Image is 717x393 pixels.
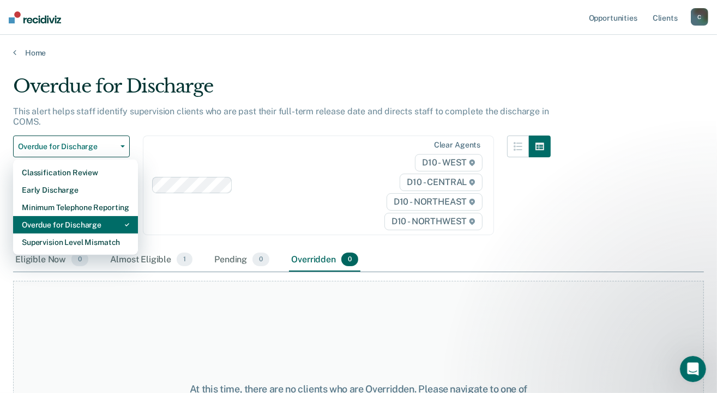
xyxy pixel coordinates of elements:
span: D10 - WEST [415,154,483,171]
div: Eligible Now0 [13,248,91,272]
span: D10 - NORTHEAST [387,193,483,211]
span: 0 [252,253,269,267]
button: C [691,8,708,26]
div: Overridden0 [289,248,360,272]
span: 0 [341,253,358,267]
span: D10 - CENTRAL [400,174,483,191]
div: Early Discharge [22,181,129,199]
button: Overdue for Discharge [13,136,130,157]
div: Almost Eligible1 [108,248,195,272]
div: Minimum Telephone Reporting [22,199,129,216]
div: Pending0 [212,248,272,272]
div: Clear agents [434,140,480,150]
div: Classification Review [22,164,129,181]
div: Overdue for Discharge [13,75,551,106]
img: Recidiviz [9,11,61,23]
a: Home [13,48,704,58]
span: D10 - NORTHWEST [384,213,483,230]
div: Overdue for Discharge [22,216,129,234]
iframe: Intercom live chat [680,356,706,382]
div: Supervision Level Mismatch [22,234,129,251]
span: 0 [71,253,88,267]
p: This alert helps staff identify supervision clients who are past their full-term release date and... [13,106,549,127]
span: Overdue for Discharge [18,142,116,151]
span: 1 [177,253,192,267]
